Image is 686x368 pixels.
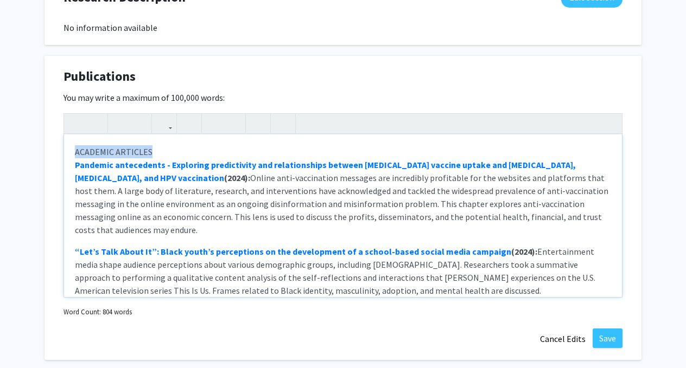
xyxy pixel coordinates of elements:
[130,114,149,133] button: Subscript
[75,246,537,257] strong: (2024):
[155,114,174,133] button: Link
[86,114,105,133] button: Emphasis (Ctrl + I)
[64,134,622,297] div: Note to users with screen readers: Please deactivate our accessibility plugin for this page as it...
[75,159,576,183] a: Pandemic antecedents - Exploring predictivity and relationships between [MEDICAL_DATA] vaccine up...
[224,114,243,133] button: Ordered list
[63,67,136,86] span: Publications
[67,114,86,133] button: Strong (Ctrl + B)
[75,246,511,257] a: “Let’s Talk About It”: Black youth’s perceptions on the development of a school-based social medi...
[63,307,132,317] small: Word Count: 804 words
[75,172,608,235] span: Online anti-vaccination messages are incredibly profitable for the websites and platforms that ho...
[205,114,224,133] button: Unordered list
[600,114,619,133] button: Fullscreen
[63,21,623,34] div: No information available
[533,328,593,349] button: Cancel Edits
[593,328,623,348] button: Save
[63,91,225,104] label: You may write a maximum of 100,000 words:
[274,114,293,133] button: Insert horizontal rule
[249,114,268,133] button: Remove format
[75,245,611,297] p: Entertainment media shape audience perceptions about various demographic groups, including [DEMOG...
[75,159,576,183] strong: (2024):
[180,114,199,133] button: Insert Image
[8,319,46,360] iframe: Chat
[111,114,130,133] button: Superscript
